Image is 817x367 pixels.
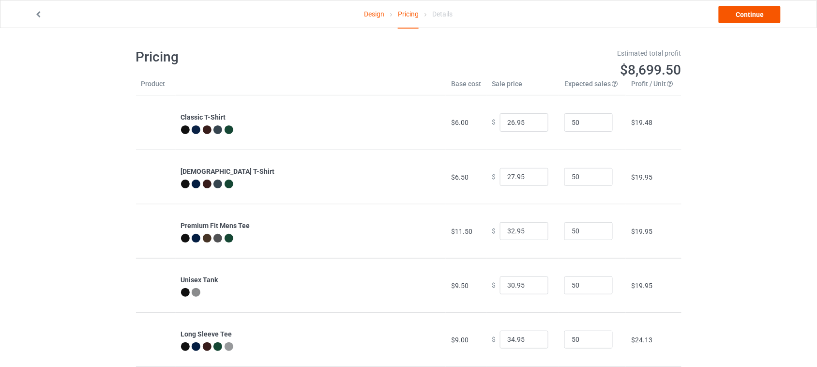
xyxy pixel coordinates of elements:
span: $11.50 [451,228,472,235]
th: Profit / Unit [626,79,681,95]
b: [DEMOGRAPHIC_DATA] T-Shirt [181,168,275,175]
span: $ [492,227,496,235]
th: Product [136,79,176,95]
h1: Pricing [136,48,402,66]
span: $19.48 [631,119,652,126]
b: Classic T-Shirt [181,113,226,121]
span: $ [492,336,496,343]
b: Long Sleeve Tee [181,330,232,338]
span: $8,699.50 [620,62,681,78]
span: $24.13 [631,336,652,344]
th: Sale price [486,79,559,95]
span: $ [492,281,496,289]
span: $6.50 [451,173,469,181]
b: Premium Fit Mens Tee [181,222,250,229]
span: $ [492,119,496,126]
b: Unisex Tank [181,276,218,284]
span: $9.50 [451,282,469,290]
div: Pricing [398,0,419,29]
div: Estimated total profit [415,48,681,58]
div: Details [433,0,453,28]
span: $6.00 [451,119,469,126]
th: Expected sales [559,79,626,95]
span: $19.95 [631,173,652,181]
span: $9.00 [451,336,469,344]
th: Base cost [446,79,486,95]
span: $ [492,173,496,181]
img: heather_texture.png [192,288,200,297]
a: Continue [719,6,781,23]
a: Design [364,0,384,28]
span: $19.95 [631,228,652,235]
span: $19.95 [631,282,652,290]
